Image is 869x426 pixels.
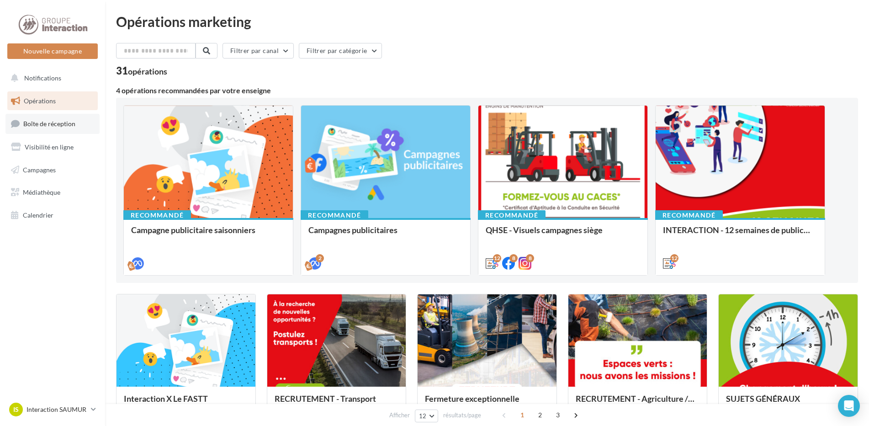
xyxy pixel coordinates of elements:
[5,160,100,180] a: Campagnes
[275,394,399,412] div: RECRUTEMENT - Transport
[23,188,60,196] span: Médiathèque
[116,66,167,76] div: 31
[486,225,640,244] div: QHSE - Visuels campagnes siège
[128,67,167,75] div: opérations
[23,165,56,173] span: Campagnes
[443,411,481,420] span: résultats/page
[25,143,74,151] span: Visibilité en ligne
[670,254,678,262] div: 12
[5,206,100,225] a: Calendrier
[655,210,723,220] div: Recommandé
[526,254,534,262] div: 8
[7,43,98,59] button: Nouvelle campagne
[415,410,438,422] button: 12
[116,87,858,94] div: 4 opérations recommandées par votre enseigne
[5,91,100,111] a: Opérations
[425,394,549,412] div: Fermeture exceptionnelle
[24,97,56,105] span: Opérations
[5,69,96,88] button: Notifications
[533,408,547,422] span: 2
[299,43,382,59] button: Filtrer par catégorie
[131,225,286,244] div: Campagne publicitaire saisonniers
[5,114,100,133] a: Boîte de réception
[576,394,700,412] div: RECRUTEMENT - Agriculture / Espaces verts
[13,405,19,414] span: IS
[663,225,817,244] div: INTERACTION - 12 semaines de publication
[116,15,858,28] div: Opérations marketing
[551,408,565,422] span: 3
[23,120,75,128] span: Boîte de réception
[478,210,546,220] div: Recommandé
[308,225,463,244] div: Campagnes publicitaires
[515,408,530,422] span: 1
[726,394,850,412] div: SUJETS GÉNÉRAUX
[301,210,368,220] div: Recommandé
[5,138,100,157] a: Visibilité en ligne
[124,394,248,412] div: Interaction X Le FASTT
[419,412,427,420] span: 12
[23,211,53,219] span: Calendrier
[123,210,191,220] div: Recommandé
[26,405,87,414] p: Interaction SAUMUR
[316,254,324,262] div: 2
[838,395,860,417] div: Open Intercom Messenger
[5,183,100,202] a: Médiathèque
[389,411,410,420] span: Afficher
[509,254,518,262] div: 8
[493,254,501,262] div: 12
[7,401,98,418] a: IS Interaction SAUMUR
[24,74,61,82] span: Notifications
[223,43,294,59] button: Filtrer par canal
